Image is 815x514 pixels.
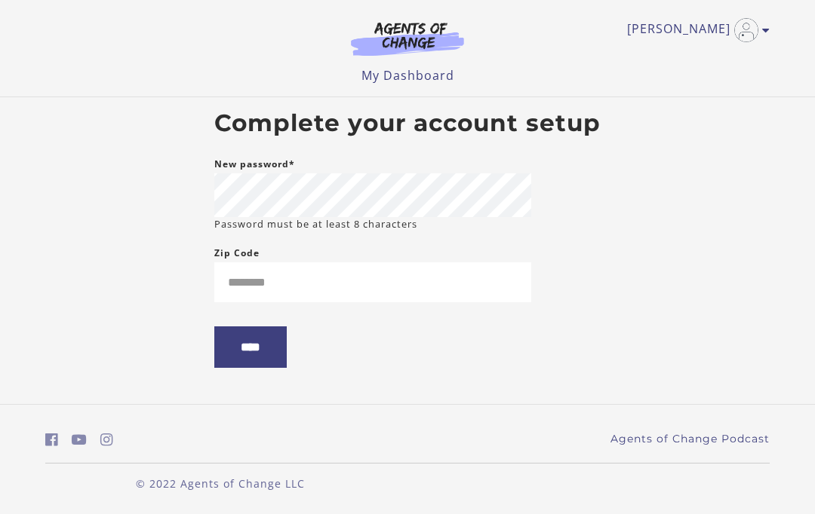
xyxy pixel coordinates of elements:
[45,476,395,491] p: © 2022 Agents of Change LLC
[214,155,295,173] label: New password*
[361,67,454,84] a: My Dashboard
[72,429,87,451] a: https://www.youtube.com/c/AgentsofChangeTestPrepbyMeaganMitchell (Open in a new window)
[45,433,58,447] i: https://www.facebook.com/groups/aswbtestprep (Open in a new window)
[100,429,113,451] a: https://www.instagram.com/agentsofchangeprep/ (Open in a new window)
[214,244,260,262] label: Zip Code
[610,431,770,447] a: Agents of Change Podcast
[627,18,762,42] a: Toggle menu
[214,109,601,138] h2: Complete your account setup
[335,21,480,56] img: Agents of Change Logo
[214,217,417,231] small: Password must be at least 8 characters
[45,429,58,451] a: https://www.facebook.com/groups/aswbtestprep (Open in a new window)
[100,433,113,447] i: https://www.instagram.com/agentsofchangeprep/ (Open in a new window)
[72,433,87,447] i: https://www.youtube.com/c/AgentsofChangeTestPrepbyMeaganMitchell (Open in a new window)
